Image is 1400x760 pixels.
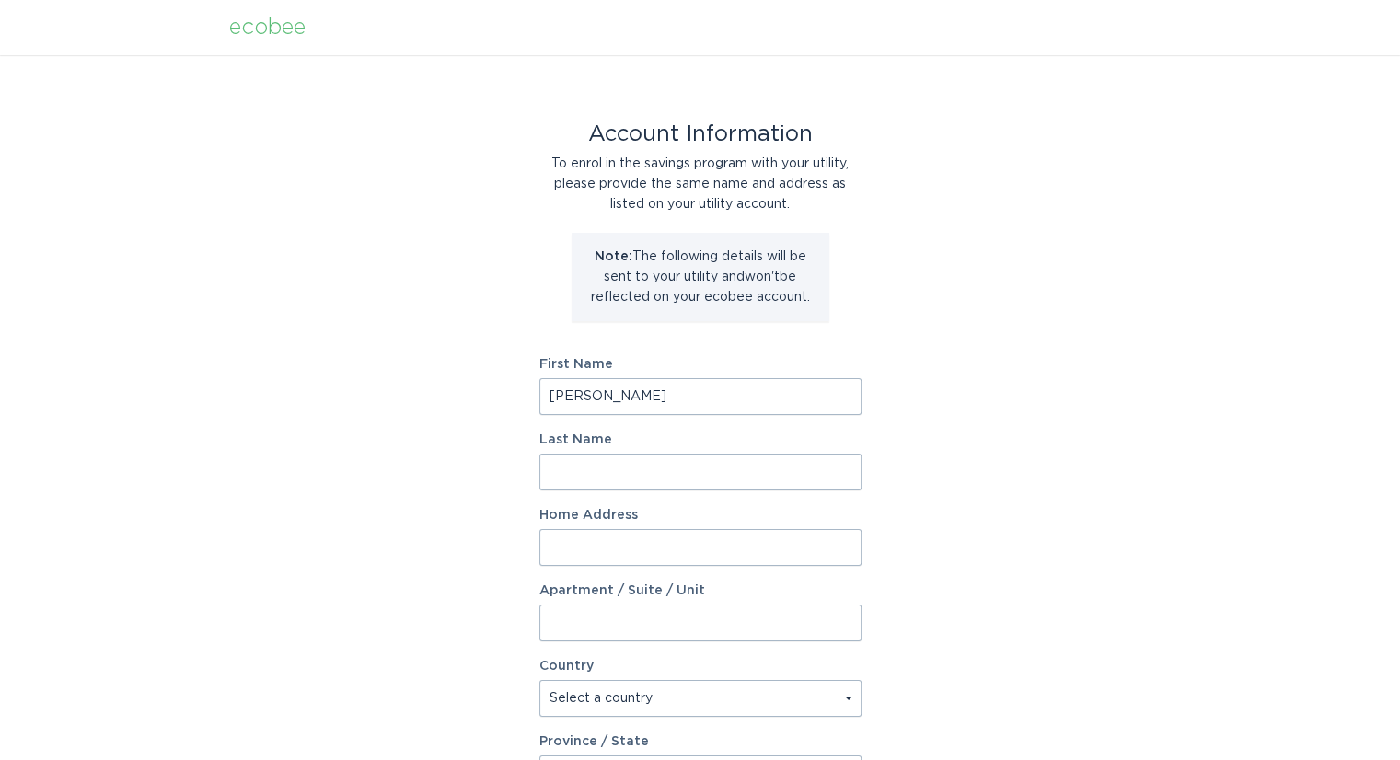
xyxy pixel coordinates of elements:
[539,433,862,446] label: Last Name
[585,247,816,307] p: The following details will be sent to your utility and won't be reflected on your ecobee account.
[539,660,594,673] label: Country
[595,250,632,263] strong: Note:
[539,358,862,371] label: First Name
[539,584,862,597] label: Apartment / Suite / Unit
[539,509,862,522] label: Home Address
[229,17,306,38] div: ecobee
[539,124,862,144] div: Account Information
[539,154,862,214] div: To enrol in the savings program with your utility, please provide the same name and address as li...
[539,735,649,748] label: Province / State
